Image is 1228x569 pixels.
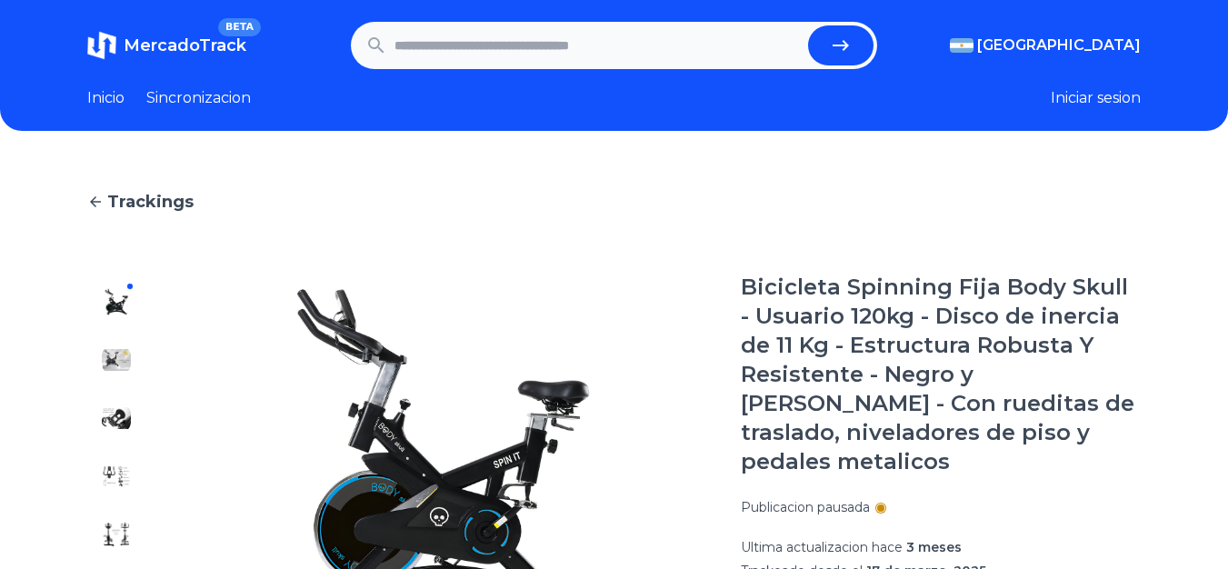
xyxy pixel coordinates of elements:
img: Argentina [950,38,973,53]
span: BETA [218,18,261,36]
img: Bicicleta Spinning Fija Body Skull - Usuario 120kg - Disco de inercia de 11 Kg - Estructura Robus... [102,404,131,433]
img: Bicicleta Spinning Fija Body Skull - Usuario 120kg - Disco de inercia de 11 Kg - Estructura Robus... [102,287,131,316]
span: Ultima actualizacion hace [741,539,903,555]
a: Trackings [87,189,1141,215]
span: Trackings [107,189,194,215]
img: Bicicleta Spinning Fija Body Skull - Usuario 120kg - Disco de inercia de 11 Kg - Estructura Robus... [102,345,131,374]
button: Iniciar sesion [1051,87,1141,109]
a: MercadoTrackBETA [87,31,246,60]
button: [GEOGRAPHIC_DATA] [950,35,1141,56]
a: Sincronizacion [146,87,251,109]
img: Bicicleta Spinning Fija Body Skull - Usuario 120kg - Disco de inercia de 11 Kg - Estructura Robus... [102,520,131,549]
img: MercadoTrack [87,31,116,60]
p: Publicacion pausada [741,498,870,516]
span: 3 meses [906,539,962,555]
a: Inicio [87,87,125,109]
span: [GEOGRAPHIC_DATA] [977,35,1141,56]
h1: Bicicleta Spinning Fija Body Skull - Usuario 120kg - Disco de inercia de 11 Kg - Estructura Robus... [741,273,1141,476]
span: MercadoTrack [124,35,246,55]
img: Bicicleta Spinning Fija Body Skull - Usuario 120kg - Disco de inercia de 11 Kg - Estructura Robus... [102,462,131,491]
